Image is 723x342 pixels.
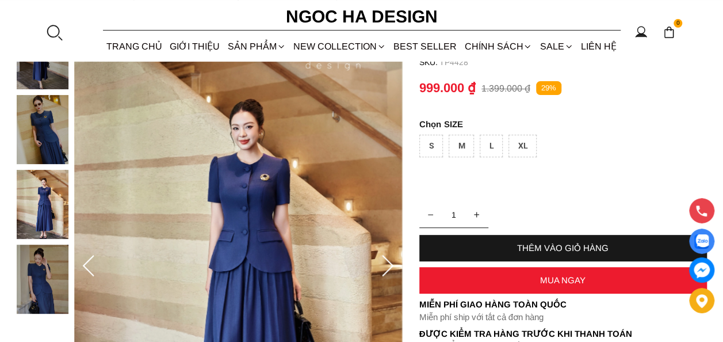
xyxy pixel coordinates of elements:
div: Chính sách [461,31,536,62]
p: 999.000 ₫ [419,81,476,96]
a: messenger [689,257,714,283]
img: Celeste Set_ Bộ Vest Cổ Tròn Chân Váy Nhún Xòe Màu Xanh Bò BJ142_mini_2 [17,170,68,239]
span: 0 [674,19,683,28]
p: SIZE [419,119,707,129]
a: LIÊN HỆ [577,31,620,62]
p: Được Kiểm Tra Hàng Trước Khi Thanh Toán [419,329,707,339]
img: Display image [694,234,709,249]
p: 29% [536,81,561,96]
div: THÊM VÀO GIỎ HÀNG [419,243,707,253]
div: S [419,135,443,157]
p: TP4428 [439,58,707,67]
div: XL [508,135,537,157]
a: GIỚI THIỆU [166,31,224,62]
a: Ngoc Ha Design [276,3,448,31]
div: L [480,135,503,157]
font: Miễn phí ship với tất cả đơn hàng [419,312,544,322]
img: img-CART-ICON-ksit0nf1 [663,26,675,39]
a: BEST SELLER [390,31,461,62]
div: SẢN PHẨM [224,31,289,62]
div: MUA NGAY [419,275,707,285]
img: Celeste Set_ Bộ Vest Cổ Tròn Chân Váy Nhún Xòe Màu Xanh Bò BJ142_mini_1 [17,95,68,164]
a: TRANG CHỦ [103,31,166,62]
a: NEW COLLECTION [289,31,389,62]
div: M [449,135,474,157]
a: SALE [536,31,577,62]
h6: SKU: [419,58,439,67]
input: Quantity input [419,203,488,226]
p: 1.399.000 ₫ [481,83,530,94]
img: Celeste Set_ Bộ Vest Cổ Tròn Chân Váy Nhún Xòe Màu Xanh Bò BJ142_mini_3 [17,245,68,314]
a: Display image [689,229,714,254]
font: Miễn phí giao hàng toàn quốc [419,299,567,309]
